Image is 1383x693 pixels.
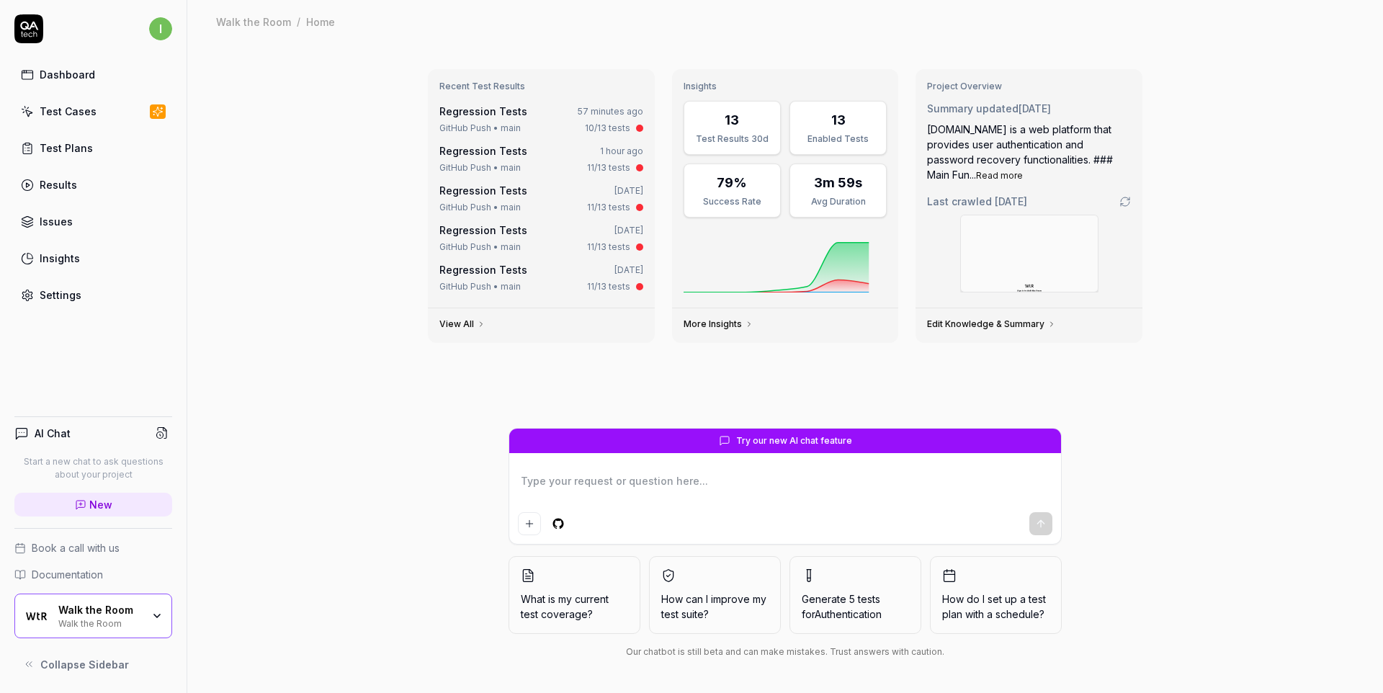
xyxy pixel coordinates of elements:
[437,140,646,177] a: Regression Tests1 hour agoGitHub Push • main11/13 tests
[439,264,527,276] a: Regression Tests
[927,194,1027,209] span: Last crawled
[439,81,643,92] h3: Recent Test Results
[35,426,71,441] h4: AI Chat
[976,169,1023,182] button: Read more
[437,101,646,138] a: Regression Tests57 minutes agoGitHub Push • main10/13 tests
[149,17,172,40] span: i
[14,594,172,638] button: Walk the Room LogoWalk the RoomWalk the Room
[297,14,300,29] div: /
[614,225,643,236] time: [DATE]
[14,244,172,272] a: Insights
[40,104,97,119] div: Test Cases
[799,195,877,208] div: Avg Duration
[614,264,643,275] time: [DATE]
[89,497,112,512] span: New
[439,161,521,174] div: GitHub Push • main
[649,556,781,634] button: How can I improve my test suite?
[40,177,77,192] div: Results
[437,220,646,256] a: Regression Tests[DATE]GitHub Push • main11/13 tests
[58,617,142,628] div: Walk the Room
[521,591,628,622] span: What is my current test coverage?
[437,259,646,296] a: Regression Tests[DATE]GitHub Push • main11/13 tests
[717,173,747,192] div: 79%
[439,105,527,117] a: Regression Tests
[799,133,877,146] div: Enabled Tests
[927,102,1019,115] span: Summary updated
[40,140,93,156] div: Test Plans
[930,556,1062,634] button: How do I set up a test plan with a schedule?
[32,567,103,582] span: Documentation
[927,81,1131,92] h3: Project Overview
[995,195,1027,207] time: [DATE]
[439,280,521,293] div: GitHub Push • main
[14,567,172,582] a: Documentation
[578,106,643,117] time: 57 minutes ago
[585,122,630,135] div: 10/13 tests
[518,512,541,535] button: Add attachment
[40,251,80,266] div: Insights
[509,645,1062,658] div: Our chatbot is still beta and can make mistakes. Trust answers with caution.
[14,97,172,125] a: Test Cases
[614,185,643,196] time: [DATE]
[14,455,172,481] p: Start a new chat to ask questions about your project
[1019,102,1051,115] time: [DATE]
[942,591,1049,622] span: How do I set up a test plan with a schedule?
[961,215,1098,292] img: Screenshot
[439,318,485,330] a: View All
[14,171,172,199] a: Results
[587,241,630,254] div: 11/13 tests
[14,134,172,162] a: Test Plans
[306,14,335,29] div: Home
[40,287,81,303] div: Settings
[40,657,129,672] span: Collapse Sidebar
[439,145,527,157] a: Regression Tests
[927,318,1056,330] a: Edit Knowledge & Summary
[149,14,172,43] button: i
[24,603,50,629] img: Walk the Room Logo
[927,123,1113,181] span: [DOMAIN_NAME] is a web platform that provides user authentication and password recovery functiona...
[587,280,630,293] div: 11/13 tests
[439,224,527,236] a: Regression Tests
[814,173,862,192] div: 3m 59s
[789,556,921,634] button: Generate 5 tests forAuthentication
[693,195,771,208] div: Success Rate
[600,146,643,156] time: 1 hour ago
[661,591,769,622] span: How can I improve my test suite?
[14,493,172,517] a: New
[58,604,142,617] div: Walk the Room
[32,540,120,555] span: Book a call with us
[439,184,527,197] a: Regression Tests
[587,161,630,174] div: 11/13 tests
[437,180,646,217] a: Regression Tests[DATE]GitHub Push • main11/13 tests
[684,318,753,330] a: More Insights
[587,201,630,214] div: 11/13 tests
[693,133,771,146] div: Test Results 30d
[40,214,73,229] div: Issues
[14,540,172,555] a: Book a call with us
[509,556,640,634] button: What is my current test coverage?
[684,81,887,92] h3: Insights
[14,281,172,309] a: Settings
[439,201,521,214] div: GitHub Push • main
[802,593,882,620] span: Generate 5 tests for Authentication
[1119,196,1131,207] a: Go to crawling settings
[831,110,846,130] div: 13
[14,61,172,89] a: Dashboard
[40,67,95,82] div: Dashboard
[439,241,521,254] div: GitHub Push • main
[14,207,172,236] a: Issues
[736,434,852,447] span: Try our new AI chat feature
[216,14,291,29] div: Walk the Room
[439,122,521,135] div: GitHub Push • main
[14,650,172,679] button: Collapse Sidebar
[725,110,739,130] div: 13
